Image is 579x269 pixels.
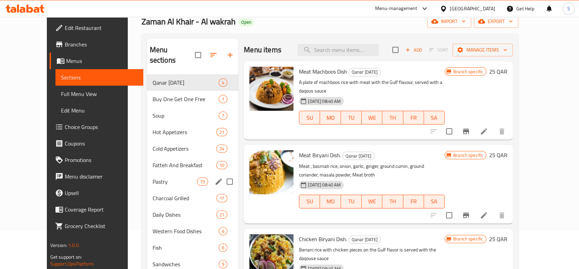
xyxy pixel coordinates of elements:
[403,45,425,55] span: Add item
[65,123,138,131] span: Choice Groups
[474,15,518,28] button: export
[147,239,239,256] div: Fish6
[341,195,362,208] button: TU
[299,66,347,77] span: Meat Machboos Dish
[305,182,343,188] span: [DATE] 08:40 AM
[298,44,379,56] input: search
[219,79,227,86] span: 4
[214,176,224,187] button: edit
[216,161,227,169] div: items
[480,127,488,136] a: Edit menu item
[219,228,227,235] span: 6
[222,47,238,63] button: Add section
[150,45,195,65] h2: Menu sections
[153,244,219,252] span: Fish
[65,156,138,164] span: Promotions
[219,227,227,235] div: items
[50,185,144,201] a: Upsell
[450,5,495,12] div: [GEOGRAPHIC_DATA]
[147,91,239,107] div: Buy One Get One Free1
[406,113,421,123] span: FR
[219,78,227,87] div: items
[424,195,445,208] button: SA
[382,111,403,125] button: TH
[61,106,138,115] span: Edit Menu
[153,194,216,202] span: Charcoal Grilled
[50,241,67,250] span: Version:
[299,111,320,125] button: SU
[153,161,216,169] span: Fatteh And Breakfast
[451,152,486,159] span: Branch specific
[302,196,317,206] span: SU
[403,195,424,208] button: FR
[305,98,343,105] span: [DATE] 08:40 AM
[433,17,466,26] span: import
[406,196,421,206] span: FR
[153,78,219,87] span: Qanar [DATE]
[217,195,227,202] span: 17
[147,140,239,157] div: Cold Appetizers24
[50,201,144,218] a: Coverage Report
[153,111,219,120] div: Soup
[217,162,227,169] span: 10
[238,18,254,26] div: Open
[216,194,227,202] div: items
[349,236,380,244] span: Qanar [DATE]
[458,207,474,224] button: Branch-specific-item
[50,252,82,261] span: Get support on:
[55,86,144,102] a: Full Menu View
[249,150,293,194] img: Meat Biryani Dish.
[191,48,205,62] span: Select all sections
[65,139,138,148] span: Coupons
[489,234,507,244] h6: 25 QAR
[343,152,374,160] span: Qanar [DATE]
[424,111,445,125] button: SA
[375,4,417,13] div: Menu-management
[382,195,403,208] button: TH
[362,111,382,125] button: WE
[403,111,424,125] button: FR
[216,144,227,153] div: items
[217,129,227,136] span: 21
[219,260,227,268] div: items
[244,45,281,55] h2: Menu items
[65,189,138,197] span: Upsell
[147,223,239,239] div: Western Food Dishes6
[147,107,239,124] div: Soup7
[50,20,144,36] a: Edit Restaurant
[425,45,453,55] span: Select section first
[219,96,227,103] span: 1
[55,69,144,86] a: Sections
[349,236,381,244] div: Qanar National Day
[219,244,227,252] div: items
[66,57,138,65] span: Menus
[451,236,486,242] span: Branch specific
[50,168,144,185] a: Menu disclaimer
[65,205,138,214] span: Coverage Report
[219,245,227,251] span: 6
[50,152,144,168] a: Promotions
[385,196,400,206] span: TH
[219,112,227,119] span: 7
[427,196,442,206] span: SA
[153,95,219,103] span: Buy One Get One Free
[205,47,222,63] span: Sort sections
[403,45,425,55] button: Add
[50,135,144,152] a: Coupons
[442,124,456,139] span: Select to update
[349,68,380,76] span: Qanar [DATE]
[153,227,219,235] div: Western Food Dishes
[216,128,227,136] div: items
[153,144,216,153] span: Cold Appetizers
[153,128,216,136] div: Hot Appetizers
[147,206,239,223] div: Daily Dishes21
[147,173,239,190] div: Pastry15edit
[197,177,208,186] div: items
[50,259,94,268] a: Support.OpsPlatform
[299,246,445,263] p: Beriani rice with chicken pieces on the Gulf flavor is served with the daqouse sauce
[344,113,359,123] span: TU
[342,152,374,160] div: Qanar National Day
[238,19,254,25] span: Open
